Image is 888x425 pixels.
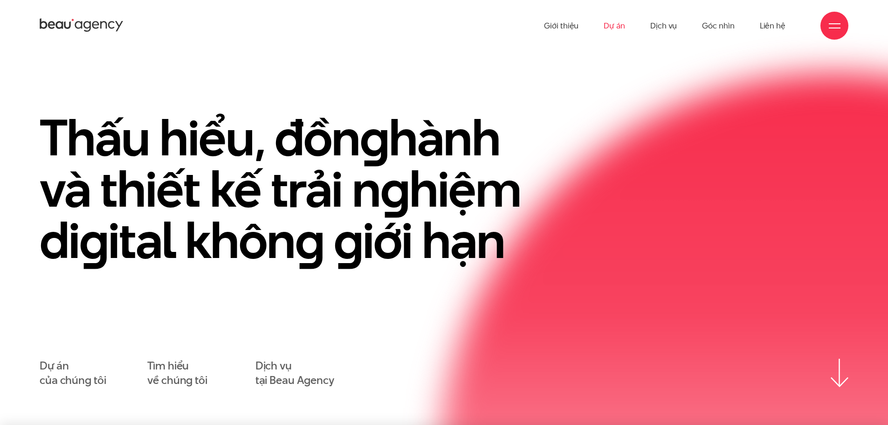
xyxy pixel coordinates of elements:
[79,205,108,275] en: g
[40,359,106,388] a: Dự áncủa chúng tôi
[295,205,324,275] en: g
[255,359,334,388] a: Dịch vụtại Beau Agency
[147,359,207,388] a: Tìm hiểuvề chúng tôi
[360,103,389,173] en: g
[334,205,363,275] en: g
[380,154,409,224] en: g
[40,112,552,266] h1: Thấu hiểu, đồn hành và thiết kế trải n hiệm di ital khôn iới hạn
